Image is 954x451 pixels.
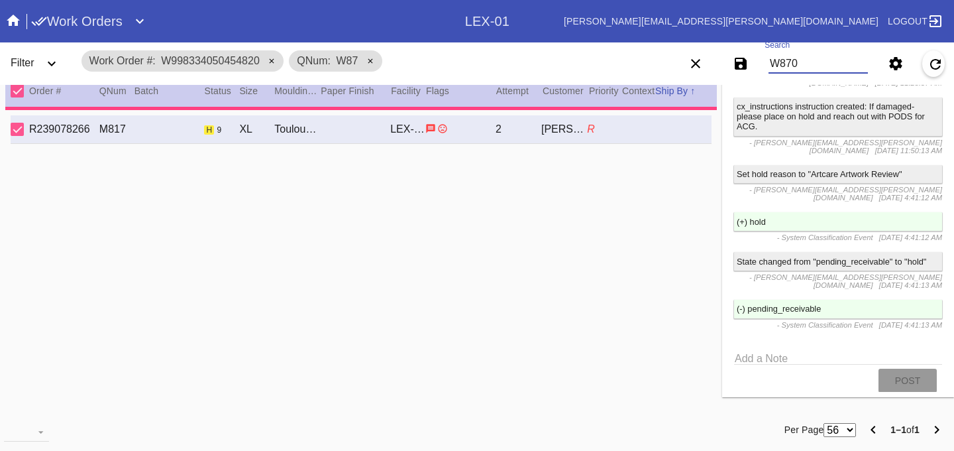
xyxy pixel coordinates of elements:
div: 2 [496,123,541,135]
div: (+) hold [734,212,942,231]
span: [DATE] 4:41:12 AM [879,233,942,241]
a: Logout [884,9,943,33]
span: Hold [204,125,214,135]
div: Select Work OrderR239078266M817Hold 9 workflow steps remainingXLToulouse / SageLEX-012[PERSON_NAM... [11,115,712,144]
div: (-) pending_receivable [734,300,942,318]
div: FilterExpand [5,45,74,82]
button: Previous Page [860,417,886,443]
h1: Work Orders [31,11,123,32]
button: Expand [38,50,65,77]
a: [PERSON_NAME][EMAIL_ADDRESS][PERSON_NAME][DOMAIN_NAME] [564,16,878,27]
span: W87 [336,55,358,66]
div: Priority [589,83,622,99]
div: M817 [99,123,134,135]
div: Facility [391,83,426,99]
span: QNum [297,55,331,66]
button: Refresh [922,50,945,77]
span: [DATE] 11:50:13 AM [875,147,942,155]
div: R239078266 [29,123,99,135]
span: ↑ [690,86,695,96]
div: QNum [99,83,134,99]
ng-md-icon: Clear filters [688,63,704,74]
button: Post [878,369,937,393]
div: [PERSON_NAME] [541,123,587,135]
div: LEX-01 [390,123,425,135]
span: - System Classification Event [777,321,873,329]
span: Priority [589,86,619,96]
span: Has instructions from customer. Has instructions from business. [425,123,436,134]
span: R [587,123,595,135]
div: Size [239,83,274,99]
div: Ship By ↑ [655,83,712,99]
b: 1 [914,424,920,435]
div: Toulouse / Sage [274,123,320,135]
span: [DATE] 4:41:13 AM [879,321,942,329]
span: return [437,123,448,134]
div: LEX-01 [465,14,509,29]
div: XL [239,123,274,135]
div: cx_instructions instruction created: If damaged- please place on hold and reach out with PODS for... [734,97,942,136]
span: - [PERSON_NAME][EMAIL_ADDRESS][PERSON_NAME][DOMAIN_NAME] [749,186,942,202]
span: Logout [888,16,927,27]
span: [DATE] 4:41:12 AM [879,194,942,202]
button: Save filters [727,50,754,77]
div: Customer [543,83,589,99]
button: Settings [882,50,909,77]
span: Post [895,375,921,386]
span: - [PERSON_NAME][EMAIL_ADDRESS][PERSON_NAME][DOMAIN_NAME] [749,139,942,155]
div: Context [622,83,655,99]
div: Set hold reason to "Artcare Artwork Review" [734,165,942,184]
button: Next Page [924,417,950,443]
md-checkbox: Select All [11,80,30,101]
span: Size [239,86,258,96]
span: W998334050454820 [161,55,260,66]
label: Per Page [784,422,824,438]
button: Clear filters [682,50,709,77]
span: [DATE] 4:41:13 AM [879,281,942,289]
md-select: download-file: Download... [4,422,49,442]
div: Paper Finish [321,83,391,99]
span: 9 workflow steps remaining [217,125,222,135]
span: - System Classification Event [777,233,873,241]
span: Filter [11,57,34,68]
div: Work OrdersExpand [31,8,465,34]
div: Attempt [496,83,543,99]
div: Batch [134,83,205,99]
span: Work Order # [89,55,156,66]
span: 9 [217,125,222,135]
md-checkbox: Select Work Order [11,121,30,138]
span: Ship By [655,86,688,96]
span: - [PERSON_NAME][EMAIL_ADDRESS][PERSON_NAME][DOMAIN_NAME] [749,273,942,289]
div: State changed from "pending_receivable" to "hold" [734,252,942,271]
div: Order # [29,83,99,99]
span: h [206,125,212,135]
button: Expand [127,8,153,34]
div: Status [204,83,239,99]
b: 1–1 [890,424,906,435]
div: Flags [426,83,496,99]
div: of [890,422,920,438]
div: Moulding / Mat [274,83,321,99]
